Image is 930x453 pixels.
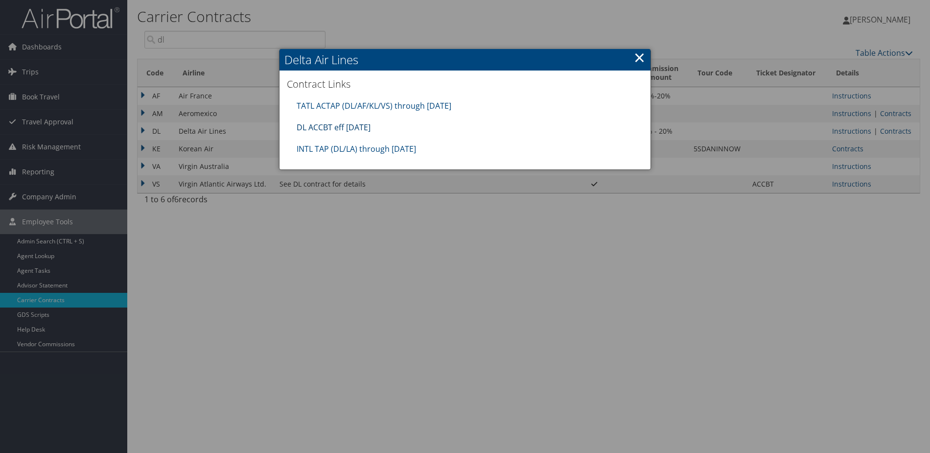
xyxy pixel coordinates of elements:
[634,48,645,67] a: ×
[287,77,643,91] h3: Contract Links
[297,122,371,133] a: DL ACCBT eff [DATE]
[297,100,451,111] a: TATL ACTAP (DL/AF/KL/VS) through [DATE]
[297,143,416,154] a: INTL TAP (DL/LA) through [DATE]
[279,49,651,71] h2: Delta Air Lines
